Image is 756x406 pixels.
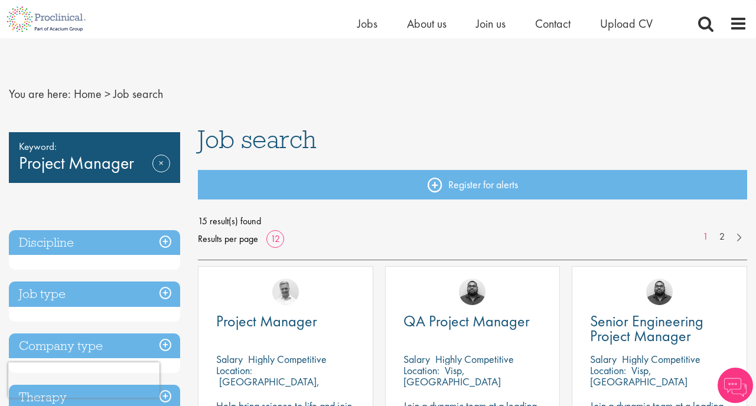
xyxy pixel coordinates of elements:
[216,375,320,400] p: [GEOGRAPHIC_DATA], [GEOGRAPHIC_DATA]
[266,233,284,245] a: 12
[216,311,317,331] span: Project Manager
[216,364,252,377] span: Location:
[152,155,170,189] a: Remove
[622,352,700,366] p: Highly Competitive
[357,16,377,31] a: Jobs
[198,212,747,230] span: 15 result(s) found
[9,86,71,102] span: You are here:
[198,230,258,248] span: Results per page
[646,279,673,305] img: Ashley Bennett
[435,352,514,366] p: Highly Competitive
[74,86,102,102] a: breadcrumb link
[272,279,299,305] img: Joshua Bye
[718,368,753,403] img: Chatbot
[9,230,180,256] h3: Discipline
[713,230,731,244] a: 2
[19,138,170,155] span: Keyword:
[590,314,729,343] a: Senior Engineering Project Manager
[590,364,687,388] p: Visp, [GEOGRAPHIC_DATA]
[697,230,714,244] a: 1
[535,16,571,31] a: Contact
[198,123,317,155] span: Job search
[459,279,485,305] img: Ashley Bennett
[8,362,159,398] iframe: reCAPTCHA
[216,352,243,366] span: Salary
[9,333,180,359] h3: Company type
[590,352,617,366] span: Salary
[105,86,110,102] span: >
[590,364,626,377] span: Location:
[198,170,747,199] a: Register for alerts
[113,86,163,102] span: Job search
[403,311,530,331] span: QA Project Manager
[403,364,501,388] p: Visp, [GEOGRAPHIC_DATA]
[216,314,355,329] a: Project Manager
[590,311,703,346] span: Senior Engineering Project Manager
[403,364,439,377] span: Location:
[403,352,430,366] span: Salary
[407,16,447,31] a: About us
[248,352,327,366] p: Highly Competitive
[403,314,542,329] a: QA Project Manager
[9,132,180,183] div: Project Manager
[476,16,506,31] a: Join us
[9,281,180,307] h3: Job type
[600,16,653,31] a: Upload CV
